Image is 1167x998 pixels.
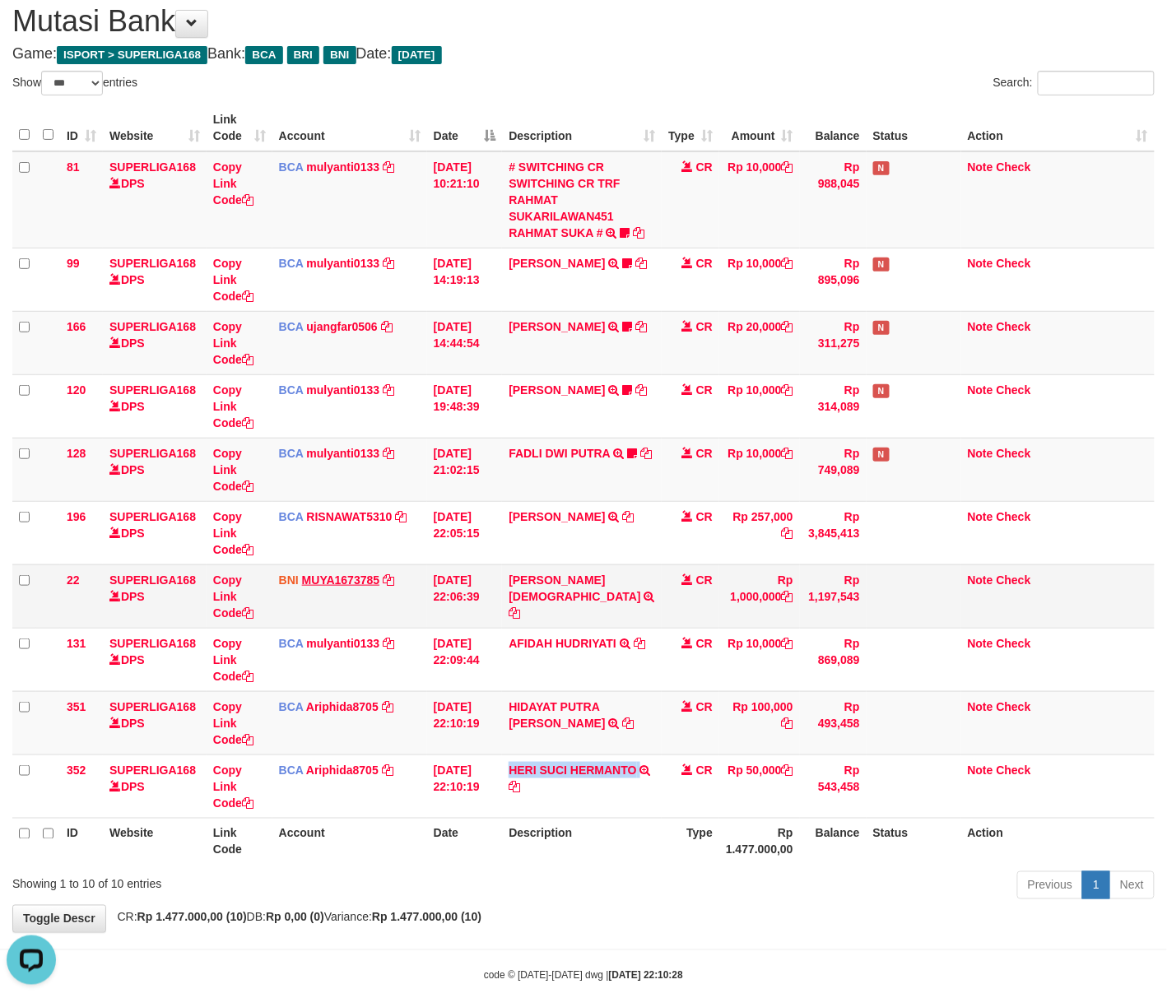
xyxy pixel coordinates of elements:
span: 351 [67,700,86,713]
td: Rp 895,096 [800,248,867,311]
a: Copy Link Code [213,320,253,366]
span: BCA [279,637,304,650]
a: FADLI DWI PUTRA [509,447,610,460]
td: Rp 749,089 [800,438,867,501]
a: Copy AKBAR SAPUTR to clipboard [636,383,648,397]
a: Check [997,320,1031,333]
a: 1 [1082,871,1110,899]
span: BCA [279,320,304,333]
span: Has Note [873,161,890,175]
td: DPS [103,374,207,438]
span: BCA [279,764,304,777]
span: 120 [67,383,86,397]
label: Search: [993,71,1155,95]
a: Toggle Descr [12,905,106,933]
a: Copy Link Code [213,447,253,493]
small: code © [DATE]-[DATE] dwg | [484,970,683,982]
td: [DATE] 22:05:15 [427,501,503,564]
a: Copy mulyanti0133 to clipboard [383,257,394,270]
span: 352 [67,764,86,777]
select: Showentries [41,71,103,95]
a: [PERSON_NAME] [509,510,605,523]
td: Rp 20,000 [719,311,800,374]
th: Link Code: activate to sort column ascending [207,104,272,151]
a: [PERSON_NAME] [509,257,605,270]
a: mulyanti0133 [306,637,379,650]
h4: Game: Bank: Date: [12,46,1155,63]
th: ID [60,818,103,865]
label: Show entries [12,71,137,95]
a: Copy # SWITCHING CR SWITCHING CR TRF RAHMAT SUKARILAWAN451 RAHMAT SUKA # to clipboard [633,226,644,239]
strong: Rp 1.477.000,00 (10) [137,911,247,924]
a: Check [997,257,1031,270]
span: [DATE] [392,46,442,64]
span: ISPORT > SUPERLIGA168 [57,46,207,64]
a: Copy Rp 50,000 to clipboard [782,764,793,777]
strong: Rp 1.477.000,00 (10) [372,911,481,924]
th: Action: activate to sort column ascending [961,104,1155,151]
span: 81 [67,160,80,174]
th: Date: activate to sort column descending [427,104,503,151]
a: ujangfar0506 [306,320,377,333]
a: Copy Link Code [213,160,253,207]
strong: [DATE] 22:10:28 [609,970,683,982]
a: Check [997,510,1031,523]
a: mulyanti0133 [306,160,379,174]
th: Amount: activate to sort column ascending [719,104,800,151]
span: CR [696,447,713,460]
a: Check [997,637,1031,650]
a: Note [968,573,993,587]
td: Rp 50,000 [719,754,800,818]
a: Copy MUHAMMAD ALAMSUDDI to clipboard [623,510,635,523]
th: Balance [800,104,867,151]
a: Copy NOVEN ELING PRAYOG to clipboard [636,320,648,333]
span: CR [696,700,713,713]
th: Account: activate to sort column ascending [272,104,427,151]
span: 22 [67,573,80,587]
span: BCA [279,700,304,713]
th: Description [502,818,662,865]
td: Rp 100,000 [719,691,800,754]
span: CR [696,573,713,587]
a: Copy Rp 100,000 to clipboard [782,717,793,730]
td: [DATE] 10:21:10 [427,151,503,248]
div: Showing 1 to 10 of 10 entries [12,870,474,893]
span: BCA [245,46,282,64]
a: Copy Link Code [213,764,253,810]
a: SUPERLIGA168 [109,764,196,777]
a: Copy Rp 10,000 to clipboard [782,637,793,650]
a: MUYA1673785 [302,573,379,587]
a: Copy RISNAWAT5310 to clipboard [395,510,407,523]
a: Copy mulyanti0133 to clipboard [383,447,394,460]
th: Rp 1.477.000,00 [719,818,800,865]
a: Check [997,383,1031,397]
span: BCA [279,257,304,270]
span: 131 [67,637,86,650]
a: Copy PERI RAMADI to clipboard [509,606,520,620]
a: AFIDAH HUDRIYATI [509,637,616,650]
a: [PERSON_NAME] [509,383,605,397]
a: Copy Rp 1,000,000 to clipboard [782,590,793,603]
th: Website: activate to sort column ascending [103,104,207,151]
a: Copy Link Code [213,383,253,429]
td: DPS [103,628,207,691]
td: Rp 988,045 [800,151,867,248]
td: Rp 493,458 [800,691,867,754]
a: Copy Ariphida8705 to clipboard [382,764,393,777]
td: Rp 1,000,000 [719,564,800,628]
td: [DATE] 19:48:39 [427,374,503,438]
a: mulyanti0133 [306,383,379,397]
td: Rp 257,000 [719,501,800,564]
span: Has Note [873,258,890,272]
span: BRI [287,46,319,64]
td: Rp 10,000 [719,248,800,311]
a: Copy FADLI DWI PUTRA to clipboard [640,447,652,460]
a: Check [997,700,1031,713]
button: Open LiveChat chat widget [7,7,56,56]
a: Copy Ariphida8705 to clipboard [382,700,393,713]
a: Check [997,447,1031,460]
a: Note [968,637,993,650]
th: ID: activate to sort column ascending [60,104,103,151]
td: DPS [103,311,207,374]
a: SUPERLIGA168 [109,320,196,333]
